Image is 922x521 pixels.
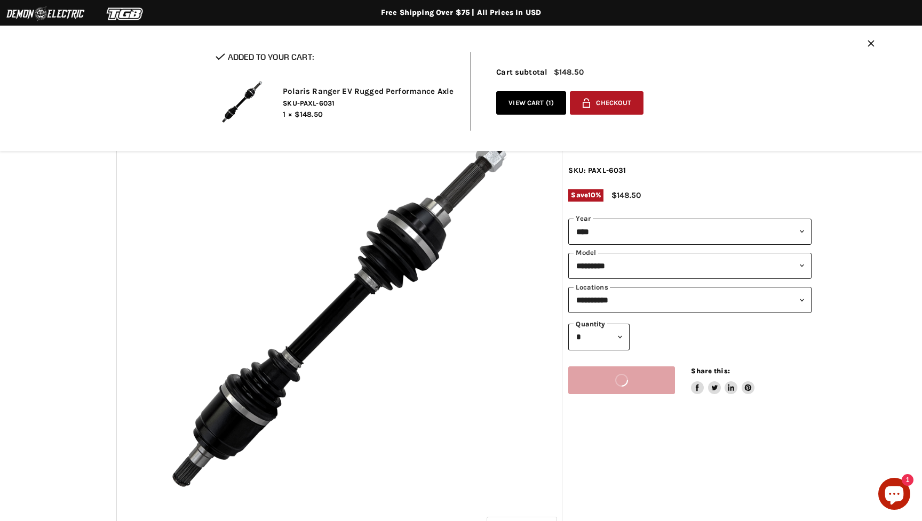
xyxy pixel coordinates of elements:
[549,99,551,107] span: 1
[568,324,630,350] select: Quantity
[566,91,644,119] form: cart checkout
[568,219,812,245] select: year
[295,110,323,119] span: $148.50
[5,4,85,24] img: Demon Electric Logo 2
[691,367,729,375] span: Share this:
[570,91,643,115] button: Checkout
[34,8,888,18] div: Free Shipping Over $75 | All Prices In USD
[283,99,455,108] span: SKU-PAXL-6031
[568,253,812,279] select: modal-name
[568,287,812,313] select: keys
[216,52,455,61] h2: Added to your cart:
[568,165,812,176] div: SKU: PAXL-6031
[691,366,754,395] aside: Share this:
[875,478,913,512] inbox-online-store-chat: Shopify online store chat
[283,86,455,97] h2: Polaris Ranger EV Rugged Performance Axle
[868,40,875,49] button: Close
[554,68,584,77] span: $148.50
[568,189,603,201] span: Save %
[611,190,641,200] span: $148.50
[283,110,292,119] span: 1 ×
[596,99,631,107] span: Checkout
[496,67,547,77] span: Cart subtotal
[588,191,595,199] span: 10
[85,4,165,24] img: TGB Logo 2
[496,91,566,115] a: View cart (1)
[216,75,269,129] img: Polaris Ranger EV Rugged Performance Axle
